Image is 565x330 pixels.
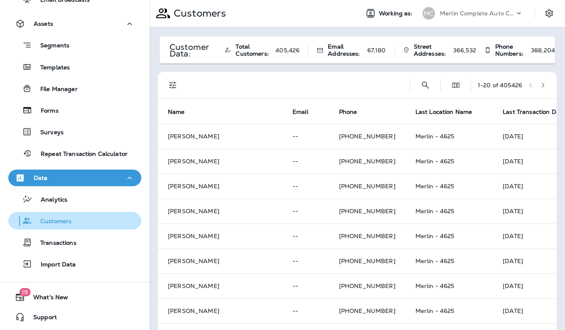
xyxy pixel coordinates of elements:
span: Merlin - 4625 [415,257,454,265]
p: Repeat Transaction Calculator [32,150,128,158]
td: [PERSON_NAME] [158,224,282,249]
span: What's New [25,294,68,304]
button: 19What's New [8,289,141,305]
p: Analytics [32,196,67,204]
span: Total Customers: [236,43,271,57]
p: -- [292,183,319,190]
span: Merlin - 4625 [415,182,454,190]
button: Segments [8,36,141,54]
p: 67,180 [367,47,386,54]
td: [PHONE_NUMBER] [329,149,405,174]
p: 388,204 [531,47,555,54]
span: Phone [339,108,368,116]
td: [PHONE_NUMBER] [329,199,405,224]
p: Import Data [32,261,76,269]
span: Name [168,108,185,116]
td: [PERSON_NAME] [158,149,282,174]
button: Transactions [8,234,141,251]
span: Merlin - 4625 [415,133,454,140]
span: Email [292,108,319,116]
button: Data [8,170,141,186]
button: Support [8,309,141,325]
span: Phone [339,108,357,116]
div: 1 - 20 of 405426 [478,82,522,89]
td: [PERSON_NAME] [158,174,282,199]
p: Templates [32,64,70,72]
p: -- [292,133,319,140]
span: Working as: [379,10,414,17]
button: Assets [8,15,141,32]
span: Last Location Name [415,108,472,116]
button: Edit Fields [447,77,464,94]
button: File Manager [8,80,141,97]
p: -- [292,258,319,264]
p: -- [292,308,319,314]
td: [PHONE_NUMBER] [329,124,405,149]
button: Settings [542,6,557,21]
span: Merlin - 4625 [415,207,454,215]
button: Search Customers [417,77,434,94]
span: Support [25,314,57,324]
p: Transactions [32,239,76,247]
td: [PHONE_NUMBER] [329,298,405,323]
p: Merlin Complete Auto Care [440,10,515,17]
td: [PHONE_NUMBER] [329,249,405,273]
td: [PERSON_NAME] [158,199,282,224]
span: Merlin - 4625 [415,282,454,290]
button: Filters [165,77,181,94]
td: [PERSON_NAME] [158,249,282,273]
p: Customers [32,218,71,226]
p: Customer Data: [169,44,216,57]
p: -- [292,208,319,214]
p: -- [292,158,319,165]
p: Customers [170,7,226,20]
p: 405,426 [275,47,300,54]
span: Street Addresses: [414,43,449,57]
p: Forms [32,107,59,115]
td: [PERSON_NAME] [158,298,282,323]
span: Merlin - 4625 [415,158,454,165]
td: [PERSON_NAME] [158,273,282,298]
div: MC [423,7,435,20]
span: 19 [19,288,30,296]
button: Templates [8,58,141,76]
button: Repeat Transaction Calculator [8,145,141,162]
td: [PHONE_NUMBER] [329,174,405,199]
button: Customers [8,212,141,229]
span: Merlin - 4625 [415,307,454,315]
button: Import Data [8,255,141,273]
p: Surveys [32,129,64,137]
span: Email [292,108,308,116]
button: Analytics [8,190,141,208]
p: File Manager [32,86,78,94]
p: -- [292,233,319,239]
span: Merlin - 4625 [415,232,454,240]
td: [PHONE_NUMBER] [329,273,405,298]
p: Assets [34,20,53,27]
td: [PHONE_NUMBER] [329,224,405,249]
button: Forms [8,101,141,119]
p: Segments [32,42,69,50]
button: Surveys [8,123,141,140]
span: Phone Numbers: [495,43,527,57]
p: -- [292,283,319,289]
span: Name [168,108,196,116]
p: Data [34,175,48,181]
span: Last Location Name [415,108,483,116]
span: Email Addresses: [328,43,363,57]
p: 366,532 [453,47,476,54]
td: [PERSON_NAME] [158,124,282,149]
